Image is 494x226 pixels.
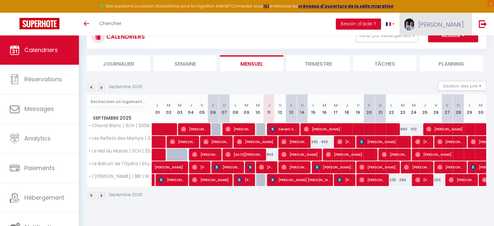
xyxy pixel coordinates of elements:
a: [PERSON_NAME] [152,174,155,186]
p: Septembre 2025 [109,192,142,198]
th: 18 [341,94,352,123]
a: ... [PERSON_NAME] [399,13,472,35]
th: 06 [208,94,219,123]
th: 04 [185,94,196,123]
div: 395 [308,136,319,148]
th: 23 [397,94,408,123]
span: [PERSON_NAME] [437,136,464,148]
th: 30 [475,94,486,123]
abbr: M [178,102,182,108]
span: [PERSON_NAME] [159,174,185,186]
abbr: L [312,102,314,108]
span: [PERSON_NAME] [237,136,275,148]
abbr: S [212,102,215,108]
span: • Le Nid du Marais | 3CH | 2SDB | Clim • [88,149,153,153]
span: [PERSON_NAME] [192,174,230,186]
span: [PERSON_NAME] [281,148,319,161]
th: 10 [252,94,263,123]
th: 03 [174,94,185,123]
button: Gestion des prix [438,81,486,91]
th: 11 [263,94,274,123]
abbr: M [479,102,483,108]
img: Super Booking [19,18,59,29]
abbr: V [279,102,282,108]
abbr: D [379,102,382,108]
div: 235 [386,174,397,186]
th: 24 [408,94,419,123]
span: [DATE][PERSON_NAME] [225,148,263,161]
th: 27 [442,94,453,123]
span: [PERSON_NAME] [449,174,475,186]
a: créneaux d'ouverture de la salle migration [298,3,394,9]
th: 22 [386,94,397,123]
li: Planning [420,55,483,71]
iframe: Chat [466,197,489,221]
th: 25 [419,94,430,123]
th: 01 [152,94,163,123]
span: [PERSON_NAME] [259,161,274,173]
span: Réservations [24,75,62,83]
abbr: M [323,102,326,108]
th: 05 [196,94,208,123]
th: 09 [241,94,252,123]
abbr: M [412,102,416,108]
li: Journalier [87,55,150,71]
span: [PERSON_NAME] [404,161,430,173]
span: Messages [24,105,54,113]
h3: CALENDRIERS [105,29,145,44]
button: Besoin d'aide ? [336,19,381,30]
th: 16 [319,94,330,123]
abbr: D [223,102,226,108]
span: • L'[PERSON_NAME] | 1BR | WD | 10 min from [GEOGRAPHIC_DATA] [88,174,153,179]
abbr: L [157,102,158,108]
th: 28 [453,94,464,123]
span: [PERSON_NAME] [PERSON_NAME] [270,174,331,186]
abbr: J [190,102,192,108]
abbr: V [357,102,360,108]
abbr: S [290,102,293,108]
span: [PERSON_NAME] [315,161,353,173]
abbr: V [435,102,437,108]
div: 450 [319,136,330,148]
span: [PERSON_NAME] [415,136,430,148]
img: ... [404,19,414,31]
th: 17 [330,94,341,123]
span: Senem Sadıklar [270,123,297,135]
abbr: V [200,102,203,108]
div: 910 [408,123,419,135]
th: 26 [430,94,441,123]
span: [PERSON_NAME] [281,161,308,173]
span: [PERSON_NAME] [214,161,241,173]
span: [PERSON_NAME] [248,161,252,173]
abbr: M [167,102,171,108]
abbr: M [245,102,248,108]
span: [PERSON_NAME] [192,161,207,173]
abbr: S [446,102,449,108]
th: 12 [274,94,285,123]
span: [PERSON_NAME] [155,158,199,170]
span: Septembre 2025 [87,113,152,123]
th: 08 [230,94,241,123]
a: Chercher [94,13,126,35]
strong: ICI [263,3,269,9]
span: [PERSON_NAME] [203,136,230,148]
th: 20 [363,94,374,123]
span: [PERSON_NAME] [359,174,386,186]
abbr: J [268,102,270,108]
abbr: M [401,102,405,108]
abbr: J [346,102,348,108]
span: Paiements [24,164,55,172]
span: [PERSON_NAME] [304,123,399,135]
th: 15 [308,94,319,123]
th: 14 [297,94,308,123]
button: Filtrer par hébergement [356,29,418,42]
th: 13 [285,94,297,123]
div: 890 [397,123,408,135]
span: [PERSON_NAME] [382,148,408,161]
div: 800 [263,149,274,161]
img: logout [479,20,487,28]
span: [PERSON_NAME] [437,161,464,173]
span: [PERSON_NAME] [237,174,252,186]
abbr: M [334,102,338,108]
